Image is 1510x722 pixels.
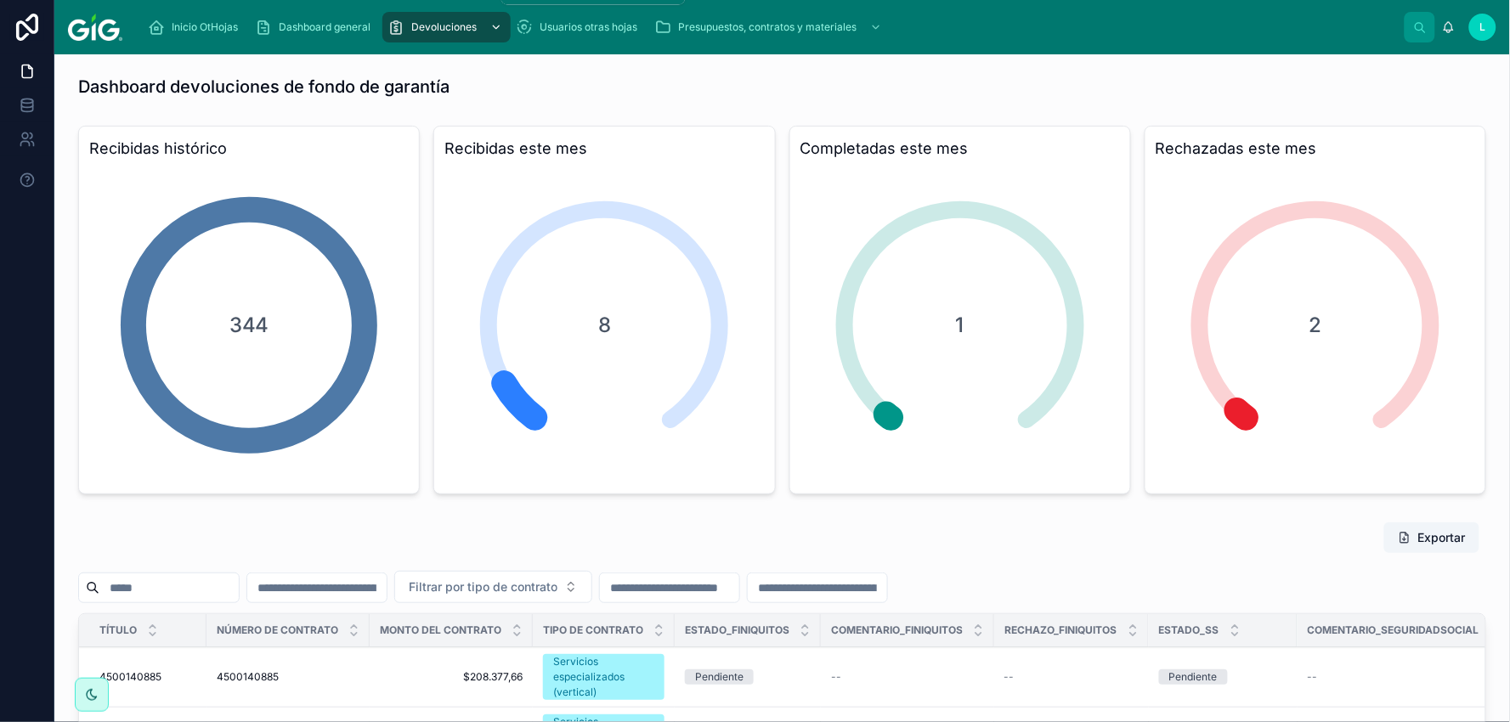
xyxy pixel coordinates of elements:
a: Dashboard general [250,12,382,42]
span: -- [1004,670,1015,684]
h3: Recibidas histórico [89,137,409,161]
span: Rechazo_Finiquitos [1004,623,1117,637]
span: 4500140885 [217,670,279,684]
span: -- [1308,670,1318,684]
div: Pendiente [1169,669,1218,685]
h1: Dashboard devoluciones de fondo de garantía [78,75,450,99]
div: scrollable content [136,8,1405,46]
button: Exportar [1384,522,1479,553]
span: Presupuestos, contratos y materiales [678,20,857,34]
span: 1 [902,312,1018,339]
span: Estado_SS [1159,623,1219,637]
span: Comentario_SeguridadSocial [1308,623,1479,637]
a: Usuarios otras hojas [511,12,649,42]
span: 4500140885 [99,670,161,684]
span: Filtrar por tipo de contrato [409,578,557,595]
span: Inicio OtHojas [172,20,238,34]
div: Servicios especializados (vertical) [553,654,654,700]
span: 344 [191,312,307,339]
span: Tipo de contrato [543,623,643,637]
h3: Completadas este mes [800,137,1120,161]
span: Monto del contrato [380,623,501,637]
a: Presupuestos, contratos y materiales [649,12,891,42]
img: App logo [68,14,122,41]
span: Número de contrato [217,623,338,637]
div: Pendiente [695,669,744,685]
span: 2 [1258,312,1373,339]
span: Título [99,623,137,637]
h3: Recibidas este mes [444,137,764,161]
button: Select Button [394,571,592,603]
span: L [1480,20,1486,34]
span: Estado_Finiquitos [685,623,789,637]
a: Devoluciones [382,12,511,42]
a: Inicio OtHojas [143,12,250,42]
span: 8 [546,312,662,339]
span: $208.377,66 [380,670,523,684]
span: Devoluciones [411,20,477,34]
span: Dashboard general [279,20,370,34]
span: -- [831,670,841,684]
span: Usuarios otras hojas [540,20,637,34]
h3: Rechazadas este mes [1156,137,1475,161]
span: Comentario_finiquitos [831,623,963,637]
